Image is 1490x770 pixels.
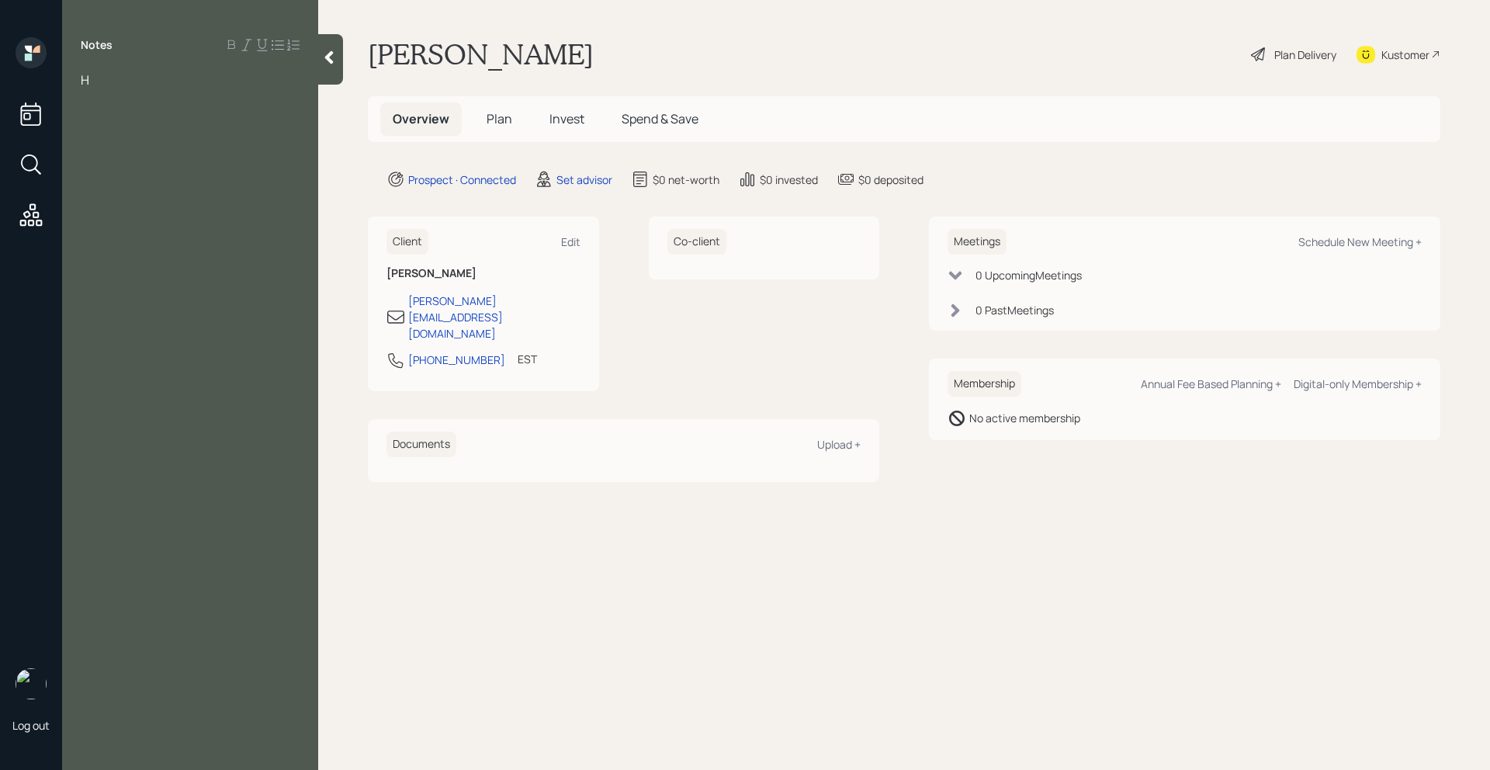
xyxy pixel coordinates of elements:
[12,718,50,733] div: Log out
[667,229,726,255] h6: Co-client
[948,229,1007,255] h6: Meetings
[408,172,516,188] div: Prospect · Connected
[81,71,89,88] span: H
[386,432,456,457] h6: Documents
[975,302,1054,318] div: 0 Past Meeting s
[518,351,537,367] div: EST
[368,37,594,71] h1: [PERSON_NAME]
[487,110,512,127] span: Plan
[386,267,580,280] h6: [PERSON_NAME]
[975,267,1082,283] div: 0 Upcoming Meeting s
[556,172,612,188] div: Set advisor
[969,410,1080,426] div: No active membership
[561,234,580,249] div: Edit
[81,37,113,53] label: Notes
[1274,47,1336,63] div: Plan Delivery
[760,172,818,188] div: $0 invested
[1298,234,1422,249] div: Schedule New Meeting +
[408,293,580,342] div: [PERSON_NAME][EMAIL_ADDRESS][DOMAIN_NAME]
[1381,47,1429,63] div: Kustomer
[1294,376,1422,391] div: Digital-only Membership +
[1141,376,1281,391] div: Annual Fee Based Planning +
[948,371,1021,397] h6: Membership
[16,668,47,699] img: retirable_logo.png
[653,172,719,188] div: $0 net-worth
[858,172,923,188] div: $0 deposited
[549,110,584,127] span: Invest
[817,437,861,452] div: Upload +
[408,352,505,368] div: [PHONE_NUMBER]
[622,110,698,127] span: Spend & Save
[386,229,428,255] h6: Client
[393,110,449,127] span: Overview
